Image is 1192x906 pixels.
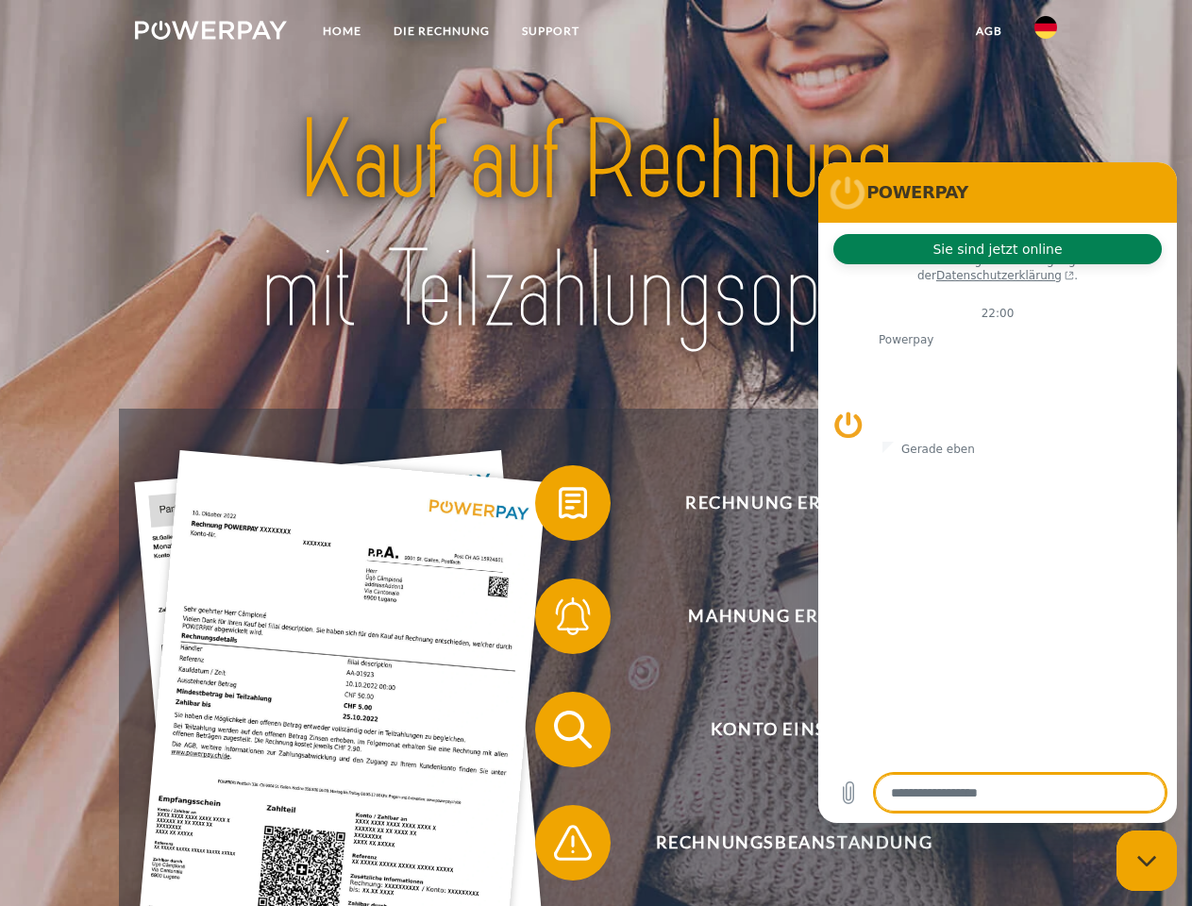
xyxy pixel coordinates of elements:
[562,465,1025,541] span: Rechnung erhalten?
[307,14,378,48] a: Home
[535,692,1026,767] button: Konto einsehen
[562,805,1025,881] span: Rechnungsbeanstandung
[535,579,1026,654] button: Mahnung erhalten?
[960,14,1018,48] a: agb
[549,479,596,527] img: qb_bill.svg
[562,579,1025,654] span: Mahnung erhalten?
[562,692,1025,767] span: Konto einsehen
[1116,830,1177,891] iframe: Schaltfläche zum Öffnen des Messaging-Fensters; Konversation läuft
[180,91,1012,361] img: title-powerpay_de.svg
[535,465,1026,541] button: Rechnung erhalten?
[535,805,1026,881] button: Rechnungsbeanstandung
[549,593,596,640] img: qb_bell.svg
[549,819,596,866] img: qb_warning.svg
[1034,16,1057,39] img: de
[506,14,596,48] a: SUPPORT
[818,162,1177,823] iframe: Messaging-Fenster
[135,21,287,40] img: logo-powerpay-white.svg
[549,706,596,753] img: qb_search.svg
[378,14,506,48] a: DIE RECHNUNG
